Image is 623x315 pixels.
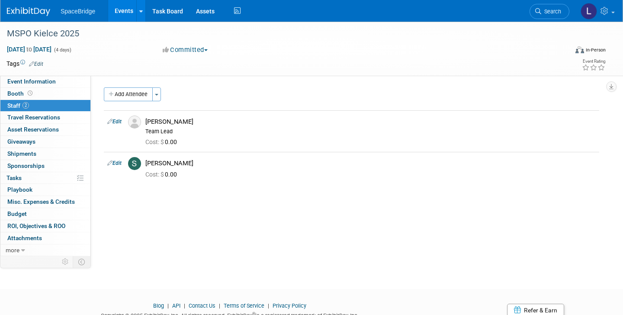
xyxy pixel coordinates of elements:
[0,88,90,100] a: Booth
[0,76,90,87] a: Event Information
[7,210,27,217] span: Budget
[0,232,90,244] a: Attachments
[61,8,95,15] span: SpaceBridge
[182,302,187,309] span: |
[107,119,122,125] a: Edit
[145,171,165,178] span: Cost: $
[7,186,32,193] span: Playbook
[145,138,180,145] span: 0.00
[4,26,555,42] div: MSPO Kielce 2025
[0,172,90,184] a: Tasks
[0,148,90,160] a: Shipments
[7,235,42,241] span: Attachments
[6,45,52,53] span: [DATE] [DATE]
[145,138,165,145] span: Cost: $
[165,302,171,309] span: |
[145,159,596,167] div: [PERSON_NAME]
[73,256,91,267] td: Toggle Event Tabs
[7,138,35,145] span: Giveaways
[0,196,90,208] a: Misc. Expenses & Credits
[0,184,90,196] a: Playbook
[26,90,34,96] span: Booth not reserved yet
[273,302,306,309] a: Privacy Policy
[7,90,34,97] span: Booth
[7,150,36,157] span: Shipments
[0,208,90,220] a: Budget
[6,174,22,181] span: Tasks
[7,7,50,16] img: ExhibitDay
[0,100,90,112] a: Staff2
[7,78,56,85] span: Event Information
[0,112,90,123] a: Travel Reservations
[0,244,90,256] a: more
[7,102,29,109] span: Staff
[6,59,43,68] td: Tags
[7,114,60,121] span: Travel Reservations
[0,220,90,232] a: ROI, Objectives & ROO
[104,87,153,101] button: Add Attendee
[541,8,561,15] span: Search
[224,302,264,309] a: Terms of Service
[217,302,222,309] span: |
[7,222,65,229] span: ROI, Objectives & ROO
[266,302,271,309] span: |
[29,61,43,67] a: Edit
[172,302,180,309] a: API
[145,128,596,135] div: Team Lead
[58,256,73,267] td: Personalize Event Tab Strip
[153,302,164,309] a: Blog
[128,116,141,129] img: Associate-Profile-5.png
[0,160,90,172] a: Sponsorships
[189,302,215,309] a: Contact Us
[582,59,605,64] div: Event Rating
[0,124,90,135] a: Asset Reservations
[22,102,29,109] span: 2
[145,171,180,178] span: 0.00
[0,136,90,148] a: Giveaways
[7,162,45,169] span: Sponsorships
[585,47,606,53] div: In-Person
[7,198,75,205] span: Misc. Expenses & Credits
[517,45,606,58] div: Event Format
[7,126,59,133] span: Asset Reservations
[145,118,596,126] div: [PERSON_NAME]
[581,3,597,19] img: Laura Guerra
[6,247,19,254] span: more
[128,157,141,170] img: S.jpg
[107,160,122,166] a: Edit
[575,46,584,53] img: Format-Inperson.png
[160,45,211,55] button: Committed
[25,46,33,53] span: to
[530,4,569,19] a: Search
[53,47,71,53] span: (4 days)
